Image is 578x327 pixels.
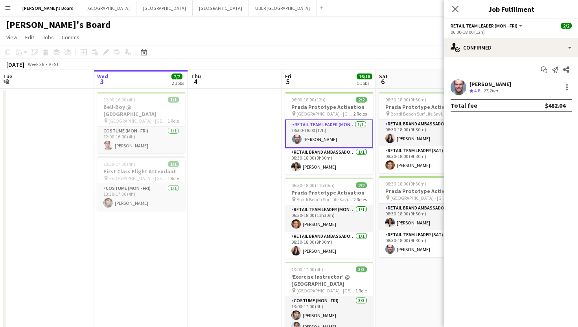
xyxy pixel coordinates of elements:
app-card-role: RETAIL Team Leader (Sat)1/108:30-18:00 (9h30m)[PERSON_NAME] [379,146,467,173]
span: 3/3 [356,266,367,272]
button: [GEOGRAPHIC_DATA] [193,0,249,16]
h3: Job Fulfilment [444,4,578,14]
span: 2/2 [356,97,367,103]
app-job-card: 13:30-17:30 (4h)1/1First Class Flight Attendant [GEOGRAPHIC_DATA] - [GEOGRAPHIC_DATA]1 RoleCostum... [97,156,185,211]
span: RETAIL Team Leader (Mon - Fri) [451,23,517,29]
app-card-role: RETAIL Team Leader (Sat)1/108:30-18:00 (9h30m)[PERSON_NAME] [379,230,467,257]
span: Comms [62,34,79,41]
h3: First Class Flight Attendant [97,168,185,175]
div: 2 Jobs [172,80,184,86]
span: Bondi Beach Surf Life Saving Club [296,197,353,202]
span: 4.8 [474,88,480,94]
div: 06:00-18:00 (12h) [451,29,572,35]
app-card-role: RETAIL Brand Ambassador ([DATE])1/108:30-18:00 (9h30m)[PERSON_NAME] [379,204,467,230]
button: RETAIL Team Leader (Mon - Fri) [451,23,524,29]
a: Edit [22,32,37,42]
span: Jobs [42,34,54,41]
span: 1 Role [355,288,367,294]
h3: Prada Prototype Activation [379,103,467,110]
div: $482.04 [545,101,565,109]
span: 08:30-18:00 (9h30m) [385,97,426,103]
span: 13:30-17:30 (4h) [103,161,135,167]
div: 5 Jobs [357,80,372,86]
span: 4 [190,77,201,86]
app-card-role: Costume (Mon - Fri)1/112:00-16:00 (4h)[PERSON_NAME] [97,127,185,153]
button: [GEOGRAPHIC_DATA] [80,0,136,16]
span: 6 [378,77,388,86]
div: [DATE] [6,61,24,68]
span: [GEOGRAPHIC_DATA] - [GEOGRAPHIC_DATA] [390,195,447,201]
span: 06:30-18:00 (11h30m) [291,182,335,188]
h1: [PERSON_NAME]'s Board [6,19,111,31]
app-card-role: RETAIL Team Leader (Mon - Fri)1/106:00-18:00 (12h)[PERSON_NAME] [285,119,373,148]
app-job-card: 06:30-18:00 (11h30m)2/2Prada Prototype Activation Bondi Beach Surf Life Saving Club2 RolesRETAIL ... [285,178,373,259]
span: Edit [25,34,34,41]
span: 2/2 [356,182,367,188]
div: AEST [49,61,59,67]
span: Sat [379,73,388,80]
span: [GEOGRAPHIC_DATA] - [GEOGRAPHIC_DATA] [109,118,168,124]
app-job-card: 08:30-18:00 (9h30m)2/2Prada Prototype Activation [GEOGRAPHIC_DATA] - [GEOGRAPHIC_DATA]2 RolesRETA... [379,176,467,257]
span: 08:30-18:00 (9h30m) [385,181,426,187]
div: Total fee [451,101,477,109]
span: 16/16 [357,73,372,79]
div: [PERSON_NAME] [469,81,511,88]
app-card-role: Costume (Mon - Fri)1/113:30-17:30 (4h)[PERSON_NAME] [97,184,185,211]
span: 1 Role [168,118,179,124]
span: Thu [191,73,201,80]
span: 2 Roles [353,197,367,202]
span: 3 [96,77,108,86]
span: 2 Roles [353,111,367,117]
span: 12:00-16:00 (4h) [103,97,135,103]
span: 2/2 [171,73,182,79]
app-job-card: 12:00-16:00 (4h)1/1Bell-Boy @ [GEOGRAPHIC_DATA] [GEOGRAPHIC_DATA] - [GEOGRAPHIC_DATA]1 RoleCostum... [97,92,185,153]
span: Fri [285,73,291,80]
span: Wed [97,73,108,80]
h3: Prada Prototype Activation [285,189,373,196]
h3: Bell-Boy @ [GEOGRAPHIC_DATA] [97,103,185,118]
span: 2 [2,77,12,86]
app-card-role: RETAIL Brand Ambassador ([DATE])1/108:30-18:00 (9h30m)[PERSON_NAME] [379,119,467,146]
button: [PERSON_NAME]'s Board [16,0,80,16]
app-card-role: RETAIL Team Leader (Mon - Fri)1/106:30-18:00 (11h30m)[PERSON_NAME] [285,205,373,232]
button: [GEOGRAPHIC_DATA] [136,0,193,16]
span: 1/1 [168,97,179,103]
span: 1/1 [168,161,179,167]
span: Bondi Beach Surf Life Saving Club [390,111,447,117]
span: View [6,34,17,41]
span: 1 Role [168,175,179,181]
a: View [3,32,20,42]
span: Week 36 [26,61,46,67]
span: [GEOGRAPHIC_DATA] - [GEOGRAPHIC_DATA] [296,111,353,117]
h3: Prada Prototype Activation [379,187,467,195]
span: [GEOGRAPHIC_DATA] - [GEOGRAPHIC_DATA] [296,288,355,294]
span: Tue [3,73,12,80]
span: 5 [284,77,291,86]
button: UBER [GEOGRAPHIC_DATA] [249,0,317,16]
span: [GEOGRAPHIC_DATA] - [GEOGRAPHIC_DATA] [109,175,168,181]
span: 06:00-18:00 (12h) [291,97,326,103]
h3: 'Exercise Instructor' @ [GEOGRAPHIC_DATA] [285,273,373,287]
a: Comms [59,32,83,42]
div: 27.2km [482,88,499,94]
h3: Prada Prototype Activation [285,103,373,110]
div: Confirmed [444,38,578,57]
span: 13:00-17:00 (4h) [291,266,323,272]
a: Jobs [39,32,57,42]
app-card-role: RETAIL Brand Ambassador (Mon - Fri)1/108:30-18:00 (9h30m)[PERSON_NAME] [285,232,373,259]
app-job-card: 08:30-18:00 (9h30m)2/2Prada Prototype Activation Bondi Beach Surf Life Saving Club2 RolesRETAIL B... [379,92,467,173]
app-card-role: RETAIL Brand Ambassador (Mon - Fri)1/108:30-18:00 (9h30m)[PERSON_NAME] [285,148,373,175]
app-job-card: 06:00-18:00 (12h)2/2Prada Prototype Activation [GEOGRAPHIC_DATA] - [GEOGRAPHIC_DATA]2 RolesRETAIL... [285,92,373,175]
span: 2/2 [561,23,572,29]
